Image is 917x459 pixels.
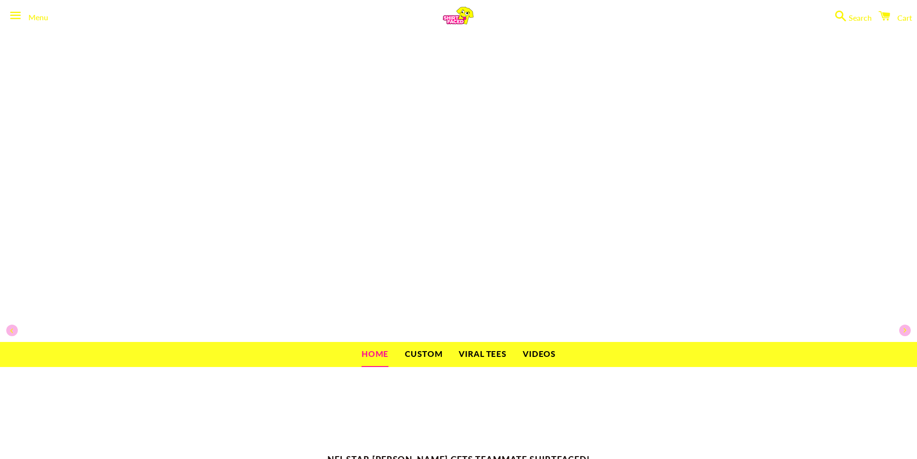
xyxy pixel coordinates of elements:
span: Search [849,13,872,22]
a: Custom [398,342,450,366]
a: Search [830,1,872,30]
button: Next slide [894,320,916,341]
a: Viral Tees [452,342,514,366]
button: Previous slide [1,320,23,341]
span: Cart [897,13,912,22]
button: Menu [5,1,48,31]
a: Cart [874,1,912,30]
a: Home [354,342,396,366]
span: Menu [28,13,48,22]
img: ShirtFaced [443,7,474,25]
a: Videos [516,342,563,366]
